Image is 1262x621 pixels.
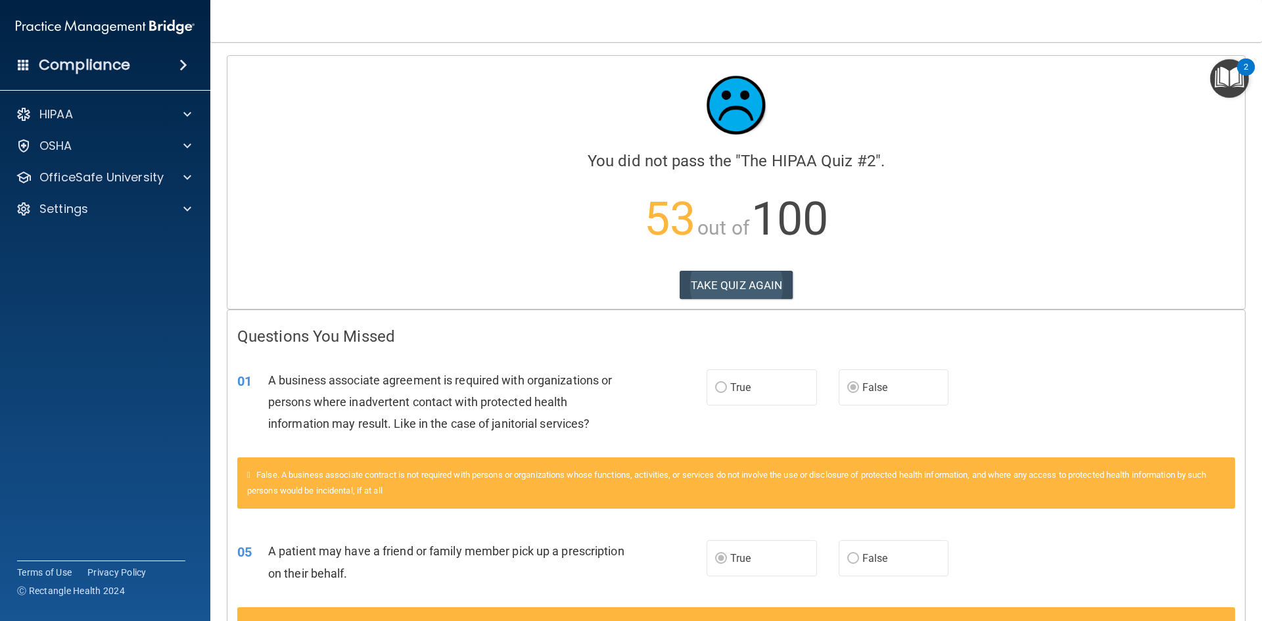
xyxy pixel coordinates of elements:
[268,373,612,430] span: A business associate agreement is required with organizations or persons where inadvertent contac...
[39,201,88,217] p: Settings
[237,544,252,560] span: 05
[39,56,130,74] h4: Compliance
[16,201,191,217] a: Settings
[237,328,1235,345] h4: Questions You Missed
[715,383,727,393] input: True
[16,106,191,122] a: HIPAA
[17,584,125,597] span: Ⓒ Rectangle Health 2024
[751,192,828,246] span: 100
[862,552,888,564] span: False
[680,271,793,300] button: TAKE QUIZ AGAIN
[644,192,695,246] span: 53
[847,383,859,393] input: False
[697,216,749,239] span: out of
[39,170,164,185] p: OfficeSafe University
[862,381,888,394] span: False
[87,566,147,579] a: Privacy Policy
[730,552,751,564] span: True
[16,170,191,185] a: OfficeSafe University
[1196,530,1246,580] iframe: Drift Widget Chat Controller
[247,470,1207,495] span: False. A business associate contract is not required with persons or organizations whose function...
[39,106,73,122] p: HIPAA
[715,554,727,564] input: True
[697,66,776,145] img: sad_face.ecc698e2.jpg
[1210,59,1249,98] button: Open Resource Center, 2 new notifications
[17,566,72,579] a: Terms of Use
[237,152,1235,170] h4: You did not pass the " ".
[16,14,195,40] img: PMB logo
[268,544,624,580] span: A patient may have a friend or family member pick up a prescription on their behalf.
[1244,67,1248,84] div: 2
[39,138,72,154] p: OSHA
[847,554,859,564] input: False
[237,373,252,389] span: 01
[730,381,751,394] span: True
[16,138,191,154] a: OSHA
[741,152,876,170] span: The HIPAA Quiz #2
